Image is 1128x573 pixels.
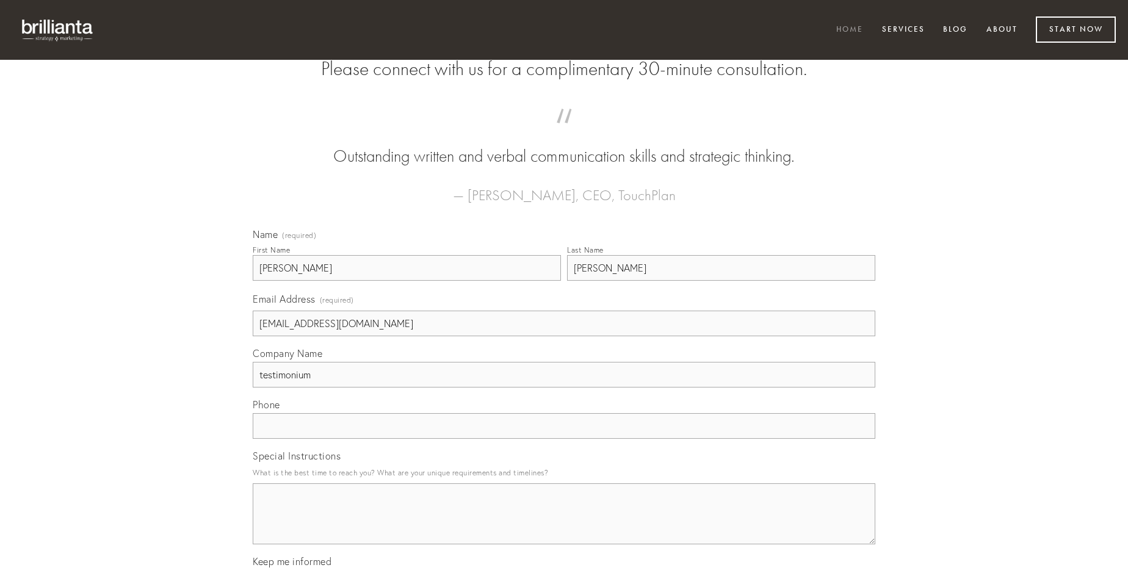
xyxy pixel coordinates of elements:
[253,347,322,359] span: Company Name
[828,20,871,40] a: Home
[253,464,875,481] p: What is the best time to reach you? What are your unique requirements and timelines?
[272,121,856,145] span: “
[12,12,104,48] img: brillianta - research, strategy, marketing
[253,228,278,240] span: Name
[253,57,875,81] h2: Please connect with us for a complimentary 30-minute consultation.
[320,292,354,308] span: (required)
[253,450,341,462] span: Special Instructions
[253,245,290,254] div: First Name
[253,293,316,305] span: Email Address
[874,20,933,40] a: Services
[272,121,856,168] blockquote: Outstanding written and verbal communication skills and strategic thinking.
[282,232,316,239] span: (required)
[567,245,604,254] div: Last Name
[253,398,280,411] span: Phone
[272,168,856,207] figcaption: — [PERSON_NAME], CEO, TouchPlan
[253,555,331,568] span: Keep me informed
[978,20,1025,40] a: About
[1036,16,1116,43] a: Start Now
[935,20,975,40] a: Blog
